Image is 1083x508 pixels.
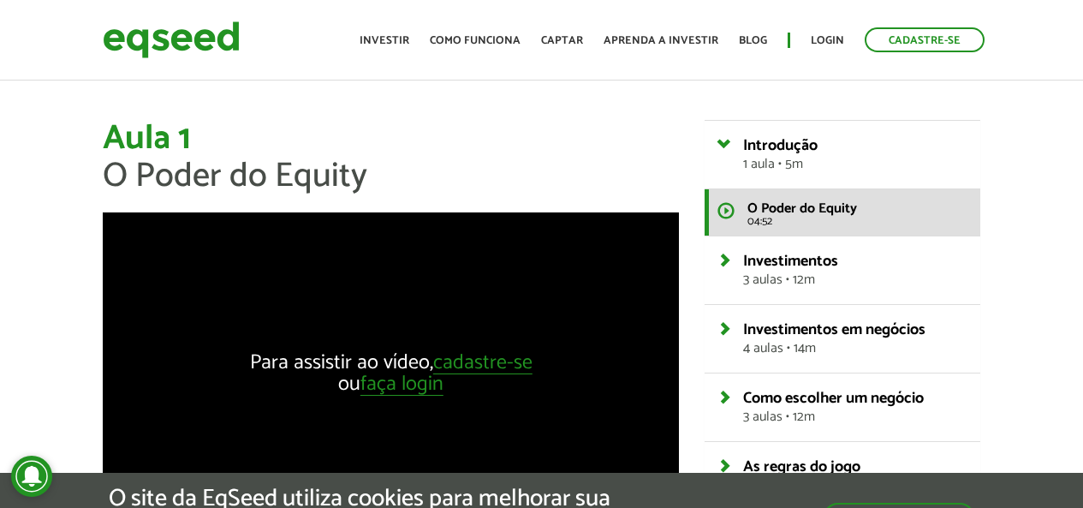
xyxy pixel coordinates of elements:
[865,27,985,52] a: Cadastre-se
[604,35,718,46] a: Aprenda a investir
[705,189,979,236] a: O Poder do Equity 04:52
[743,138,967,171] a: Introdução1 aula • 5m
[430,35,521,46] a: Como funciona
[743,385,924,411] span: Como escolher um negócio
[747,197,857,220] span: O Poder do Equity
[103,148,367,205] span: O Poder do Equity
[743,342,967,356] span: 4 aulas • 14m
[743,322,967,356] a: Investimentos em negócios4 aulas • 14m
[743,133,818,158] span: Introdução
[433,353,533,374] a: cadastre-se
[739,35,767,46] a: Blog
[743,158,967,171] span: 1 aula • 5m
[743,248,838,274] span: Investimentos
[103,111,191,167] span: Aula 1
[743,317,925,343] span: Investimentos em negócios
[743,459,967,493] a: As regras do jogo3 aulas • 12m
[103,17,240,63] img: EqSeed
[743,254,967,287] a: Investimentos3 aulas • 12m
[743,410,967,424] span: 3 aulas • 12m
[747,216,967,227] span: 04:52
[743,391,967,424] a: Como escolher um negócio3 aulas • 12m
[743,454,860,480] span: As regras do jogo
[811,35,844,46] a: Login
[743,273,967,287] span: 3 aulas • 12m
[360,35,409,46] a: Investir
[541,35,583,46] a: Captar
[360,374,443,396] a: faça login
[247,353,535,396] div: Para assistir ao vídeo, ou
